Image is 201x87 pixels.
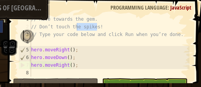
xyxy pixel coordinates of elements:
div: 2 [18,23,31,31]
div: 4 [18,38,31,46]
div: 3 [18,31,31,38]
span: : [168,4,170,11]
div: 8 [18,69,31,77]
div: 1 [18,15,31,23]
span: JavaScript [170,4,191,11]
div: 5 [19,46,31,54]
div: 6 [19,54,31,61]
div: 7 [19,61,31,69]
span: Programming language [110,4,168,11]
